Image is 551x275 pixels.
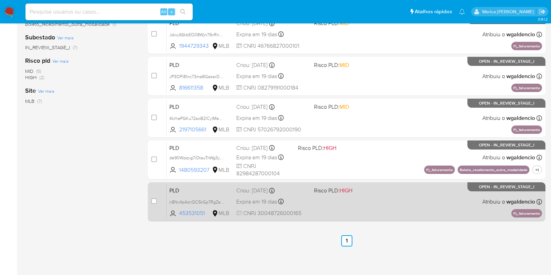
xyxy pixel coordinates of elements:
[161,8,167,15] span: Alt
[415,8,452,15] span: Atalhos rápidos
[459,9,465,15] a: Notificações
[170,8,173,15] span: s
[482,8,536,15] p: werica.jgaldencio@mercadolivre.com
[537,16,548,22] span: 3.161.2
[538,8,546,15] a: Sair
[176,7,190,17] button: search-icon
[25,7,193,16] input: Pesquise usuários ou casos...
